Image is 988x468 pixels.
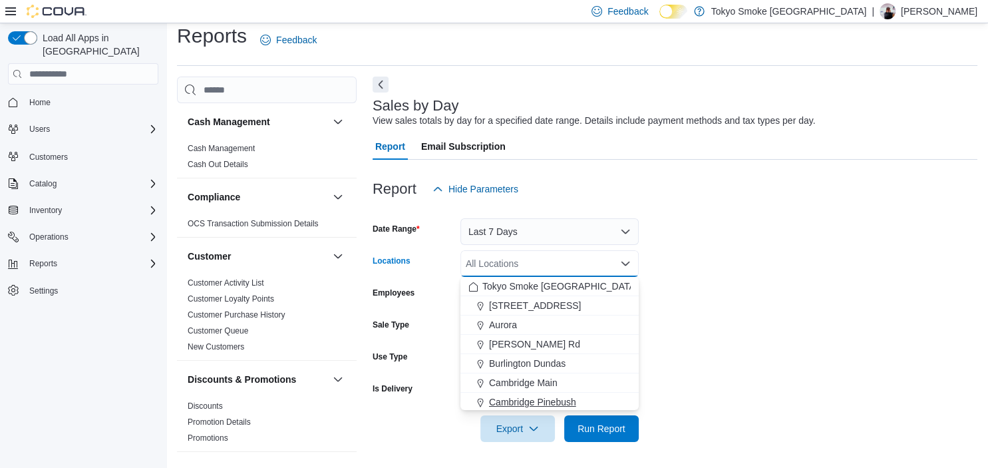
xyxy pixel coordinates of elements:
[24,282,158,299] span: Settings
[188,417,251,427] a: Promotion Details
[188,190,327,204] button: Compliance
[620,258,631,269] button: Close list of options
[24,121,55,137] button: Users
[37,31,158,58] span: Load All Apps in [GEOGRAPHIC_DATA]
[188,342,244,351] a: New Customers
[330,371,346,387] button: Discounts & Promotions
[24,94,158,111] span: Home
[188,310,285,320] a: Customer Purchase History
[373,181,416,197] h3: Report
[188,278,264,288] a: Customer Activity List
[489,395,576,409] span: Cambridge Pinebush
[460,373,639,393] button: Cambridge Main
[188,144,255,153] a: Cash Management
[489,357,566,370] span: Burlington Dundas
[330,189,346,205] button: Compliance
[373,114,816,128] div: View sales totals by day for a specified date range. Details include payment methods and tax type...
[373,320,409,330] label: Sale Type
[177,275,357,360] div: Customer
[872,3,874,19] p: |
[177,23,247,49] h1: Reports
[188,401,223,411] a: Discounts
[24,283,63,299] a: Settings
[24,202,67,218] button: Inventory
[188,326,248,336] span: Customer Queue
[24,176,62,192] button: Catalog
[188,143,255,154] span: Cash Management
[489,376,558,389] span: Cambridge Main
[29,178,57,189] span: Catalog
[3,281,164,300] button: Settings
[188,250,231,263] h3: Customer
[480,415,555,442] button: Export
[901,3,977,19] p: [PERSON_NAME]
[27,5,86,18] img: Cova
[375,133,405,160] span: Report
[373,77,389,93] button: Next
[448,182,518,196] span: Hide Parameters
[3,254,164,273] button: Reports
[255,27,322,53] a: Feedback
[460,316,639,335] button: Aurora
[880,3,896,19] div: Glenn Cook
[188,433,228,443] span: Promotions
[188,219,319,228] a: OCS Transaction Submission Details
[29,124,50,134] span: Users
[188,190,240,204] h3: Compliance
[188,294,274,304] a: Customer Loyalty Points
[24,229,74,245] button: Operations
[188,373,327,386] button: Discounts & Promotions
[188,326,248,336] a: Customer Queue
[29,232,69,242] span: Operations
[460,335,639,354] button: [PERSON_NAME] Rd
[188,294,274,304] span: Customer Loyalty Points
[460,354,639,373] button: Burlington Dundas
[24,256,158,272] span: Reports
[29,205,62,216] span: Inventory
[330,248,346,264] button: Customer
[24,95,56,111] a: Home
[482,280,638,293] span: Tokyo Smoke [GEOGRAPHIC_DATA]
[3,120,164,138] button: Users
[177,216,357,237] div: Compliance
[373,288,414,298] label: Employees
[276,33,317,47] span: Feedback
[24,202,158,218] span: Inventory
[188,115,327,128] button: Cash Management
[373,383,412,394] label: Is Delivery
[177,398,357,451] div: Discounts & Promotions
[607,5,648,18] span: Feedback
[3,228,164,246] button: Operations
[188,278,264,288] span: Customer Activity List
[3,174,164,193] button: Catalog
[24,176,158,192] span: Catalog
[188,218,319,229] span: OCS Transaction Submission Details
[177,140,357,178] div: Cash Management
[373,224,420,234] label: Date Range
[29,152,68,162] span: Customers
[24,256,63,272] button: Reports
[29,258,57,269] span: Reports
[489,338,580,351] span: [PERSON_NAME] Rd
[488,415,547,442] span: Export
[24,229,158,245] span: Operations
[3,201,164,220] button: Inventory
[29,286,58,296] span: Settings
[489,318,517,332] span: Aurora
[427,176,524,202] button: Hide Parameters
[24,148,158,164] span: Customers
[188,310,285,320] span: Customer Purchase History
[3,146,164,166] button: Customers
[188,159,248,170] span: Cash Out Details
[8,87,158,335] nav: Complex example
[373,351,407,362] label: Use Type
[373,98,459,114] h3: Sales by Day
[460,277,639,296] button: Tokyo Smoke [GEOGRAPHIC_DATA]
[373,256,411,266] label: Locations
[24,121,158,137] span: Users
[330,114,346,130] button: Cash Management
[460,218,639,245] button: Last 7 Days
